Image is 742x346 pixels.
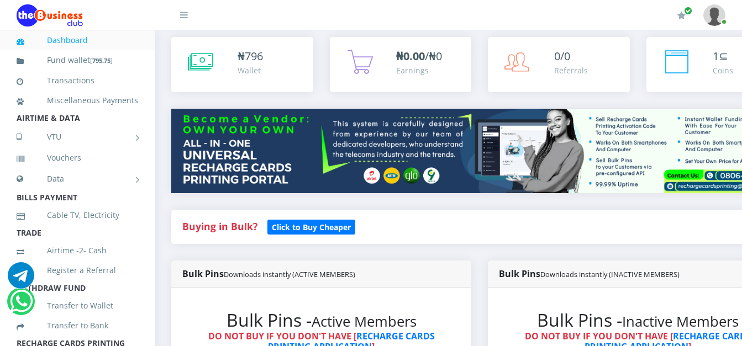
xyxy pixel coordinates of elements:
small: [ ] [90,56,113,65]
strong: Bulk Pins [182,268,355,280]
a: Transfer to Wallet [17,293,138,318]
span: Renew/Upgrade Subscription [684,7,692,15]
div: Coins [713,65,733,76]
img: User [703,4,725,26]
span: 0/0 [554,49,570,63]
small: Active Members [312,312,417,331]
strong: Buying in Bulk? [182,220,257,233]
a: Register a Referral [17,258,138,283]
a: Fund wallet[795.75] [17,47,138,73]
a: Vouchers [17,145,138,171]
a: Cable TV, Electricity [17,203,138,228]
a: Data [17,165,138,193]
a: Dashboard [17,28,138,53]
div: ₦ [238,48,263,65]
h2: Bulk Pins - [193,310,449,331]
span: 796 [245,49,263,63]
div: Earnings [396,65,442,76]
span: /₦0 [396,49,442,63]
a: Click to Buy Cheaper [267,220,355,233]
a: Miscellaneous Payments [17,88,138,113]
a: 0/0 Referrals [488,37,630,92]
a: Transfer to Bank [17,313,138,338]
div: ⊆ [713,48,733,65]
b: Click to Buy Cheaper [272,222,351,232]
a: VTU [17,123,138,151]
img: Logo [17,4,83,26]
b: 795.75 [92,56,110,65]
small: Downloads instantly (ACTIVE MEMBERS) [224,269,355,279]
a: Chat for support [10,296,33,315]
a: Airtime -2- Cash [17,238,138,263]
a: ₦796 Wallet [171,37,313,92]
small: Inactive Members [622,312,739,331]
b: ₦0.00 [396,49,425,63]
a: Chat for support [8,270,34,289]
strong: Bulk Pins [499,268,680,280]
small: Downloads instantly (INACTIVE MEMBERS) [540,269,680,279]
a: ₦0.00/₦0 Earnings [330,37,472,92]
div: Wallet [238,65,263,76]
a: Transactions [17,68,138,93]
div: Referrals [554,65,588,76]
span: 1 [713,49,719,63]
i: Renew/Upgrade Subscription [677,11,686,20]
